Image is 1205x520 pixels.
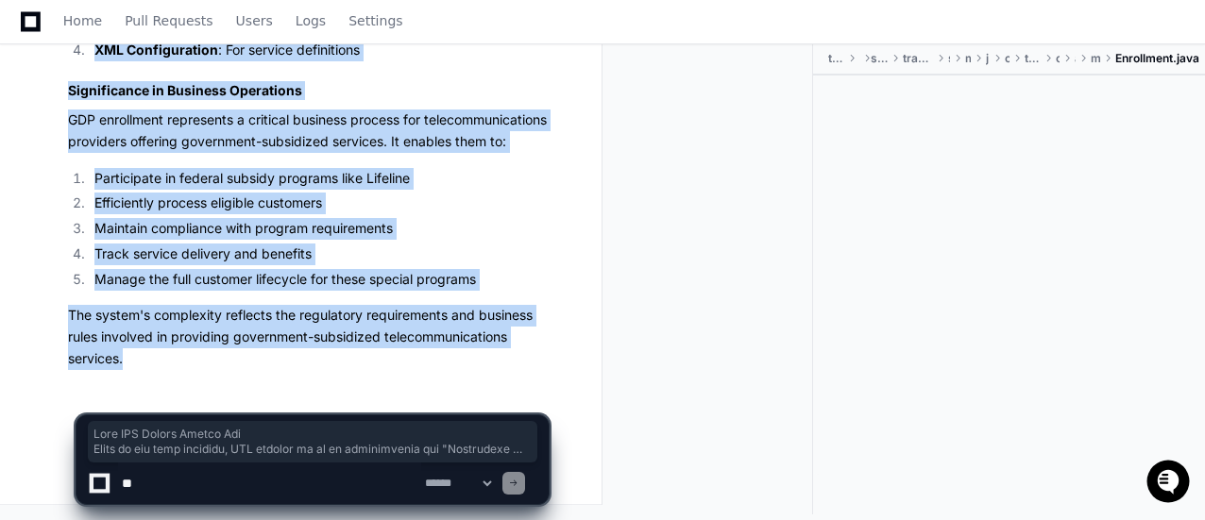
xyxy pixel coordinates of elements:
div: We're offline, we'll be back soon [64,159,246,175]
img: PlayerZero [19,19,57,57]
li: Track service delivery and benefits [89,243,549,265]
img: 1736555170064-99ba0984-63c1-480f-8ee9-699278ef63ed [19,141,53,175]
iframe: Open customer support [1145,458,1196,509]
span: services [871,51,888,66]
span: Home [63,15,102,26]
p: GDP enrollment represents a critical business process for telecommunications providers offering g... [68,109,549,153]
span: Logs [296,15,326,26]
span: Lore IPS Dolors Ametco Adi Elits do eiu temp incididu, UTL etdolor ma al en adminimvenia qui "Nos... [93,427,532,457]
li: Manage the full customer lifecycle for these special programs [89,269,549,291]
span: src [948,51,950,66]
li: : For service definitions [89,40,549,61]
a: Powered byPylon [133,197,229,212]
span: api [1075,51,1076,66]
span: tracfone [828,51,844,66]
span: main [965,51,971,66]
span: crm [1056,51,1060,66]
span: tracfone-crm [903,51,933,66]
strong: XML Configuration [94,42,218,58]
div: Welcome [19,75,344,106]
button: Start new chat [321,146,344,169]
span: Settings [348,15,402,26]
p: The system's complexity reflects the regulatory requirements and business rules involved in provi... [68,305,549,369]
li: Efficiently process eligible customers [89,193,549,214]
span: Pull Requests [125,15,212,26]
span: Pylon [188,198,229,212]
li: Maintain compliance with program requirements [89,218,549,240]
span: model [1091,51,1100,66]
li: Participate in federal subsidy programs like Lifeline [89,168,549,190]
h3: Significance in Business Operations [68,81,549,100]
span: com [1005,51,1010,66]
span: java [986,51,990,66]
span: Users [236,15,273,26]
span: Enrollment.java [1115,51,1199,66]
span: tracfone [1025,51,1041,66]
div: Start new chat [64,141,310,159]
